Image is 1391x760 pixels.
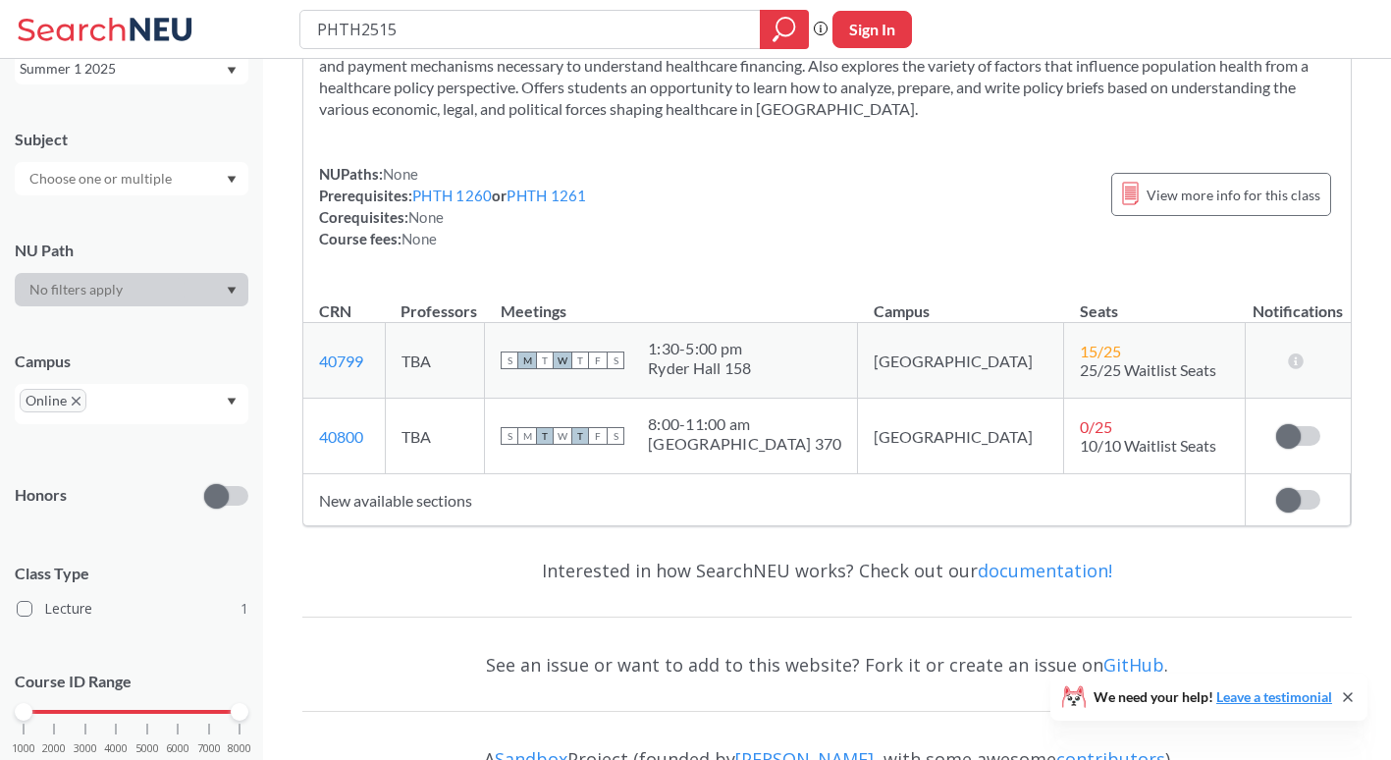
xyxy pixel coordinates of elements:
[20,167,185,190] input: Choose one or multiple
[15,273,248,306] div: Dropdown arrow
[1216,688,1332,705] a: Leave a testimonial
[319,12,1335,120] section: Focuses on management and policy issues in healthcare. Discusses management and administrative st...
[302,636,1352,693] div: See an issue or want to add to this website? Fork it or create an issue on .
[319,352,363,370] a: 40799
[1064,281,1246,323] th: Seats
[315,13,746,46] input: Class, professor, course number, "phrase"
[15,162,248,195] div: Dropdown arrow
[760,10,809,49] div: magnifying glass
[858,399,1064,474] td: [GEOGRAPHIC_DATA]
[303,474,1246,526] td: New available sections
[15,671,248,693] p: Course ID Range
[385,281,484,323] th: Professors
[15,129,248,150] div: Subject
[501,352,518,369] span: S
[536,352,554,369] span: T
[319,163,587,249] div: NUPaths: Prerequisites: or Corequisites: Course fees:
[197,743,221,754] span: 7000
[412,187,492,204] a: PHTH 1260
[536,427,554,445] span: T
[15,484,67,507] p: Honors
[227,287,237,295] svg: Dropdown arrow
[858,281,1064,323] th: Campus
[571,427,589,445] span: T
[1080,436,1216,455] span: 10/10 Waitlist Seats
[15,53,248,84] div: Summer 1 2025Dropdown arrow
[228,743,251,754] span: 8000
[15,384,248,424] div: OnlineX to remove pillDropdown arrow
[17,596,248,622] label: Lecture
[773,16,796,43] svg: magnifying glass
[227,176,237,184] svg: Dropdown arrow
[518,352,536,369] span: M
[12,743,35,754] span: 1000
[1147,183,1320,207] span: View more info for this class
[554,427,571,445] span: W
[227,398,237,406] svg: Dropdown arrow
[648,414,841,434] div: 8:00 - 11:00 am
[1080,417,1112,436] span: 0 / 25
[501,427,518,445] span: S
[518,427,536,445] span: M
[42,743,66,754] span: 2000
[1094,690,1332,704] span: We need your help!
[15,240,248,261] div: NU Path
[589,352,607,369] span: F
[241,598,248,620] span: 1
[72,397,80,406] svg: X to remove pill
[401,230,437,247] span: None
[485,281,858,323] th: Meetings
[507,187,586,204] a: PHTH 1261
[554,352,571,369] span: W
[319,427,363,446] a: 40800
[571,352,589,369] span: T
[648,339,752,358] div: 1:30 - 5:00 pm
[1080,342,1121,360] span: 15 / 25
[383,165,418,183] span: None
[20,58,225,80] div: Summer 1 2025
[15,563,248,584] span: Class Type
[648,358,752,378] div: Ryder Hall 158
[648,434,841,454] div: [GEOGRAPHIC_DATA] 370
[1103,653,1164,677] a: GitHub
[1246,281,1351,323] th: Notifications
[319,300,351,322] div: CRN
[1080,360,1216,379] span: 25/25 Waitlist Seats
[978,559,1112,582] a: documentation!
[607,352,624,369] span: S
[589,427,607,445] span: F
[832,11,912,48] button: Sign In
[166,743,189,754] span: 6000
[135,743,159,754] span: 5000
[15,351,248,372] div: Campus
[858,323,1064,399] td: [GEOGRAPHIC_DATA]
[227,67,237,75] svg: Dropdown arrow
[20,389,86,412] span: OnlineX to remove pill
[74,743,97,754] span: 3000
[302,542,1352,599] div: Interested in how SearchNEU works? Check out our
[385,399,484,474] td: TBA
[104,743,128,754] span: 4000
[607,427,624,445] span: S
[385,323,484,399] td: TBA
[408,208,444,226] span: None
